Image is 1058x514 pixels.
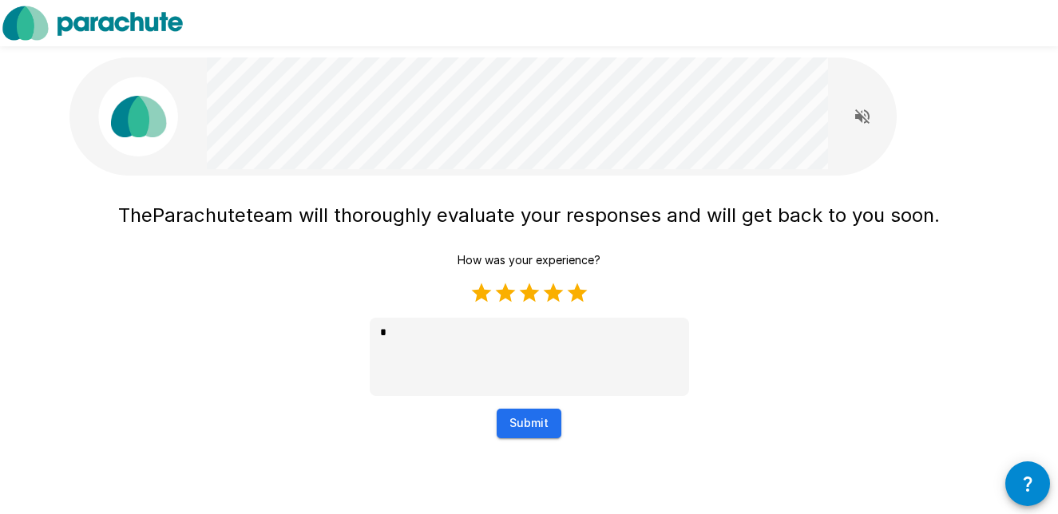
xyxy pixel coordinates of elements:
[846,101,878,132] button: Read questions aloud
[458,252,600,268] p: How was your experience?
[246,204,940,227] span: team will thoroughly evaluate your responses and will get back to you soon.
[153,204,246,227] span: Parachute
[497,409,561,438] button: Submit
[98,77,178,156] img: parachute_avatar.png
[118,204,153,227] span: The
